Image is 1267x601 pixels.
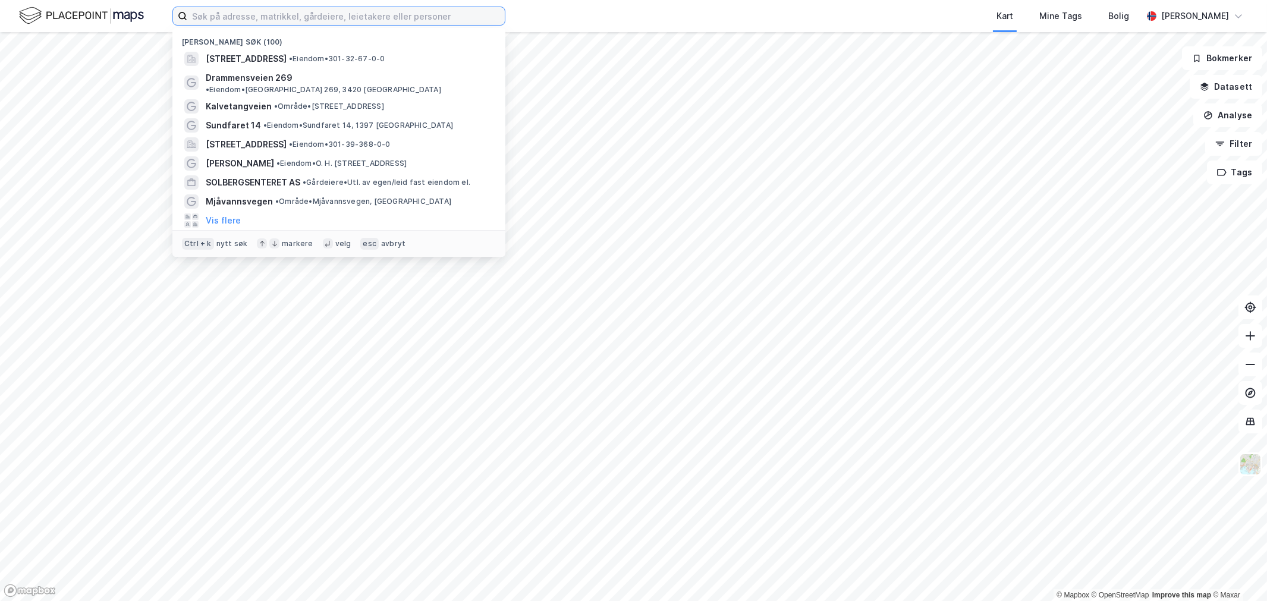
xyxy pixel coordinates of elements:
span: Mjåvannsvegen [206,194,273,209]
span: Eiendom • Sundfaret 14, 1397 [GEOGRAPHIC_DATA] [263,121,453,130]
span: Gårdeiere • Utl. av egen/leid fast eiendom el. [303,178,470,187]
div: Ctrl + k [182,238,214,250]
div: esc [360,238,379,250]
span: Kalvetangveien [206,99,272,114]
span: • [276,159,280,168]
div: nytt søk [216,239,248,248]
span: [PERSON_NAME] [206,156,274,171]
div: avbryt [381,239,405,248]
div: Kart [996,9,1013,23]
div: Mine Tags [1039,9,1082,23]
span: • [274,102,278,111]
span: Område • Mjåvannsvegen, [GEOGRAPHIC_DATA] [275,197,451,206]
div: [PERSON_NAME] søk (100) [172,28,505,49]
div: Kontrollprogram for chat [1208,544,1267,601]
span: • [206,85,209,94]
button: Vis flere [206,213,241,228]
span: • [289,140,293,149]
span: • [263,121,267,130]
span: Eiendom • O. H. [STREET_ADDRESS] [276,159,407,168]
span: [STREET_ADDRESS] [206,52,287,66]
span: Eiendom • 301-39-368-0-0 [289,140,391,149]
input: Søk på adresse, matrikkel, gårdeiere, leietakere eller personer [187,7,505,25]
div: [PERSON_NAME] [1161,9,1229,23]
span: • [275,197,279,206]
div: Bolig [1108,9,1129,23]
span: Eiendom • 301-32-67-0-0 [289,54,385,64]
span: Eiendom • [GEOGRAPHIC_DATA] 269, 3420 [GEOGRAPHIC_DATA] [206,85,441,95]
span: Sundfaret 14 [206,118,261,133]
span: [STREET_ADDRESS] [206,137,287,152]
span: SOLBERGSENTERET AS [206,175,300,190]
span: Drammensveien 269 [206,71,293,85]
div: velg [335,239,351,248]
div: markere [282,239,313,248]
img: logo.f888ab2527a4732fd821a326f86c7f29.svg [19,5,144,26]
span: • [289,54,293,63]
span: • [303,178,306,187]
iframe: Chat Widget [1208,544,1267,601]
span: Område • [STREET_ADDRESS] [274,102,384,111]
